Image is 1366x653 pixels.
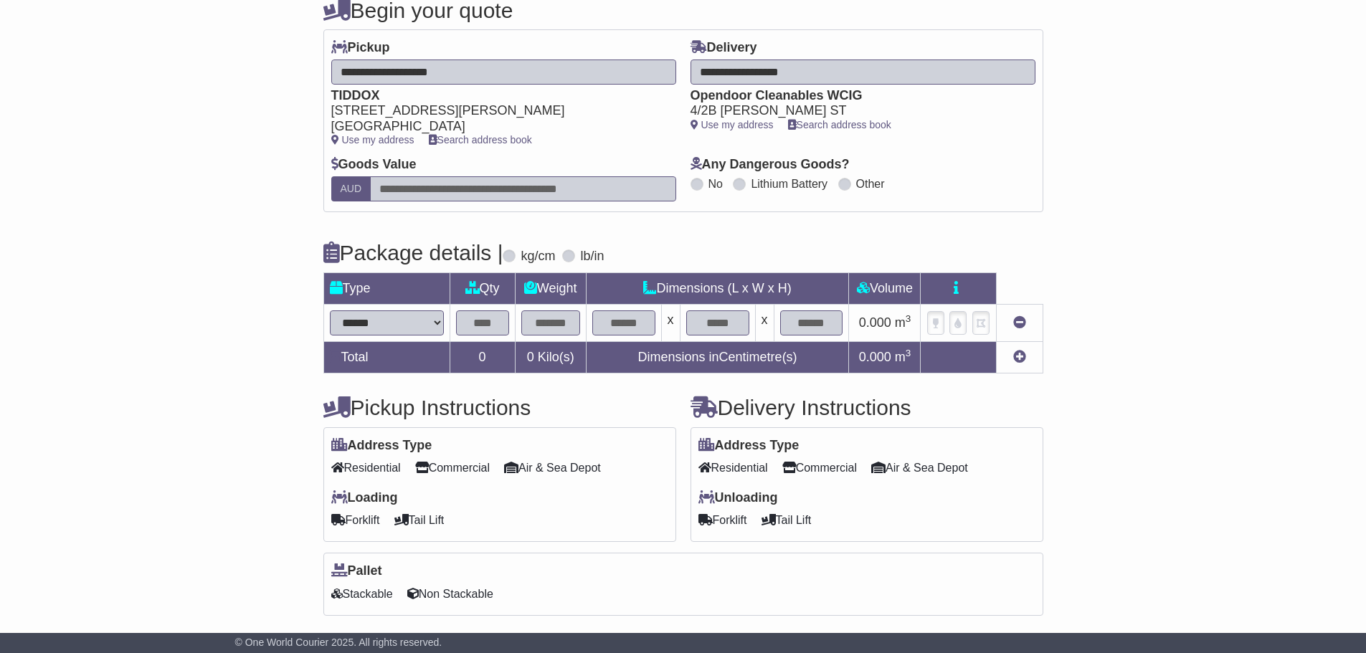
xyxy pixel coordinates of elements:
[859,315,891,330] span: 0.000
[698,509,747,531] span: Forklift
[691,396,1043,419] h4: Delivery Instructions
[895,350,911,364] span: m
[871,457,968,479] span: Air & Sea Depot
[331,438,432,454] label: Address Type
[906,313,911,324] sup: 3
[331,490,398,506] label: Loading
[450,341,515,373] td: 0
[859,350,891,364] span: 0.000
[586,341,849,373] td: Dimensions in Centimetre(s)
[407,583,493,605] span: Non Stackable
[235,637,442,648] span: © One World Courier 2025. All rights reserved.
[331,509,380,531] span: Forklift
[331,176,371,201] label: AUD
[698,438,800,454] label: Address Type
[521,249,555,264] label: kg/cm
[331,583,393,605] span: Stackable
[331,88,662,104] div: TIDDOX
[691,88,1021,104] div: Opendoor Cleanables WCIG
[751,177,827,191] label: Lithium Battery
[323,272,450,304] td: Type
[331,119,662,135] div: [GEOGRAPHIC_DATA]
[331,103,662,119] div: [STREET_ADDRESS][PERSON_NAME]
[782,457,857,479] span: Commercial
[527,350,534,364] span: 0
[331,457,401,479] span: Residential
[762,509,812,531] span: Tail Lift
[691,157,850,173] label: Any Dangerous Goods?
[323,396,676,419] h4: Pickup Instructions
[331,157,417,173] label: Goods Value
[698,457,768,479] span: Residential
[661,304,680,341] td: x
[450,272,515,304] td: Qty
[849,272,921,304] td: Volume
[691,103,1021,119] div: 4/2B [PERSON_NAME] ST
[515,341,586,373] td: Kilo(s)
[323,241,503,264] h4: Package details |
[1013,315,1026,330] a: Remove this item
[323,341,450,373] td: Total
[515,272,586,304] td: Weight
[331,563,382,579] label: Pallet
[586,272,849,304] td: Dimensions (L x W x H)
[698,490,778,506] label: Unloading
[429,134,532,146] a: Search address book
[856,177,885,191] label: Other
[895,315,911,330] span: m
[394,509,445,531] span: Tail Lift
[580,249,604,264] label: lb/in
[691,40,757,56] label: Delivery
[415,457,490,479] span: Commercial
[331,134,414,146] a: Use my address
[708,177,723,191] label: No
[1013,350,1026,364] a: Add new item
[788,119,891,130] a: Search address book
[691,119,774,130] a: Use my address
[504,457,601,479] span: Air & Sea Depot
[331,40,390,56] label: Pickup
[755,304,774,341] td: x
[906,348,911,358] sup: 3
